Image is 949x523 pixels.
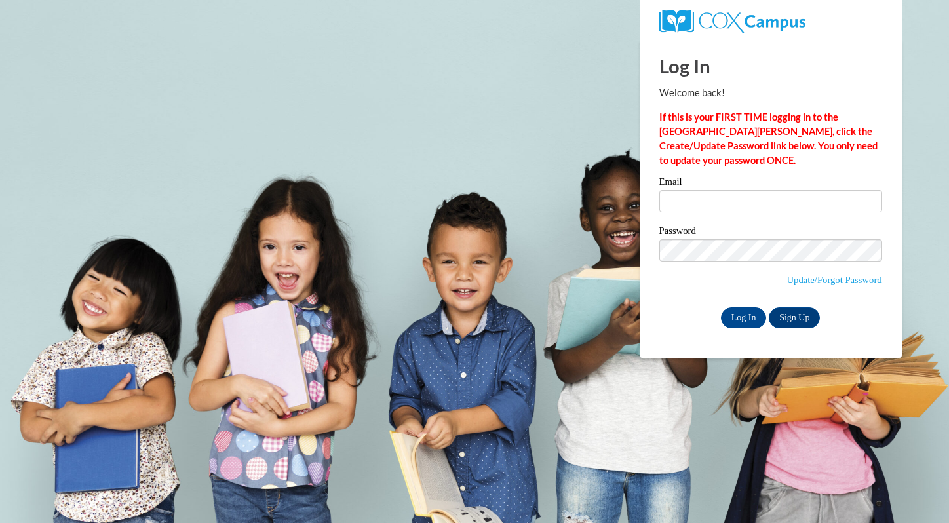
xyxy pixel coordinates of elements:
[659,177,882,190] label: Email
[769,307,820,328] a: Sign Up
[659,15,805,26] a: COX Campus
[659,111,878,166] strong: If this is your FIRST TIME logging in to the [GEOGRAPHIC_DATA][PERSON_NAME], click the Create/Upd...
[787,275,882,285] a: Update/Forgot Password
[659,226,882,239] label: Password
[721,307,767,328] input: Log In
[659,10,805,33] img: COX Campus
[659,52,882,79] h1: Log In
[659,86,882,100] p: Welcome back!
